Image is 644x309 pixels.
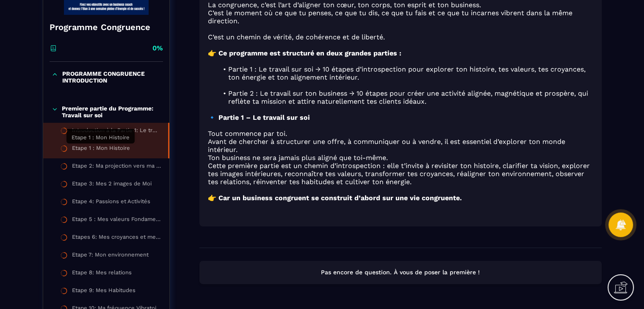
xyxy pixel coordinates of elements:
div: Etape 2: Ma projection vers ma vie Idéale [72,163,161,172]
div: Etape 5 : Mes valeurs Fondamentales [72,216,161,225]
strong: 👉 Car un business congruent se construit d’abord sur une vie congruente. [208,194,462,202]
span: Tout commence par toi. [208,130,287,138]
div: Etape 3: Mes 2 images de Moi [72,180,152,190]
div: Introduction à la Partie 1: Le travail sur Soi [72,127,160,136]
span: Partie 1 : Le travail sur soi → 10 étapes d’introspection pour explorer ton histoire, tes valeurs... [228,65,585,81]
strong: 🔹 Partie 1 – Le travail sur soi [208,113,310,121]
div: Etape 4: Passions et Activités [72,198,150,207]
div: Etape 7: Mon environnement [72,251,149,261]
span: Etape 1 : Mon Histoire [72,134,130,141]
span: Partie 2 : Le travail sur ton business → 10 étapes pour créer une activité alignée, magnétique et... [228,89,588,105]
p: Pas encore de question. À vous de poser la première ! [207,268,594,276]
div: Etape 9: Mes Habitudes [72,287,135,296]
span: La congruence, c’est l’art d’aligner ton cœur, ton corps, ton esprit et ton business. [208,1,481,9]
span: Ton business ne sera jamais plus aligné que toi-même. [208,154,388,162]
div: Etape 8: Mes relations [72,269,132,279]
div: Etape 1 : Mon Histoire [72,145,130,154]
strong: 👉 Ce programme est structuré en deux grandes parties : [208,49,401,57]
p: PROGRAMME CONGRUENCE INTRODUCTION [62,70,161,84]
p: Premiere partie du Programme: Travail sur soi [62,105,160,119]
p: 0% [152,44,163,53]
span: Avant de chercher à structurer une offre, à communiquer ou à vendre, il est essentiel d’explorer ... [208,138,565,154]
div: Etapes 6: Mes croyances et mes convictions [72,234,161,243]
h4: Programme Congruence [50,21,163,33]
span: C’est un chemin de vérité, de cohérence et de liberté. [208,33,385,41]
span: C’est le moment où ce que tu penses, ce que tu dis, ce que tu fais et ce que tu incarnes vibrent ... [208,9,572,25]
span: Cette première partie est un chemin d’introspection : elle t’invite à revisiter ton histoire, cla... [208,162,590,186]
